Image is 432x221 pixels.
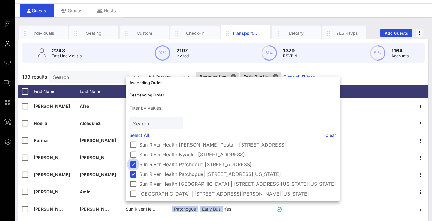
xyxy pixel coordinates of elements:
[52,53,82,59] p: Total Individuals
[80,30,108,36] div: Seating
[131,30,158,36] div: Custom
[139,181,336,187] label: Sun River Health [GEOGRAPHIC_DATA] | [STREET_ADDRESS][US_STATE][US_STATE]
[380,29,412,37] button: Add Guests
[182,30,209,36] div: Check-In
[139,191,336,197] label: [GEOGRAPHIC_DATA] | [STREET_ADDRESS][PERSON_NAME][US_STATE]
[129,80,336,85] div: Ascending Order
[243,72,277,82] span: Early Bus Ho..
[139,161,336,167] label: Sun River Health Patchogue [STREET_ADDRESS]
[126,101,340,115] p: Filter by Values
[129,92,336,97] div: Descending Order
[392,47,409,54] p: 1164
[139,171,336,177] label: Sun River Health Patchogue| [STREET_ADDRESS][US_STATE]
[176,53,189,59] p: Invited
[34,121,47,126] span: Noelia
[80,138,116,143] span: [PERSON_NAME]
[129,132,149,139] a: Select All
[34,172,70,177] span: [PERSON_NAME]
[148,74,171,80] div: All Guests
[126,206,249,212] span: Sun River Health Patchogue| [STREET_ADDRESS][US_STATE]
[384,31,409,36] span: Add Guests
[80,103,89,109] span: Afre
[283,30,310,36] div: Dietary
[232,30,259,36] div: Transportation
[34,189,70,194] span: [PERSON_NAME]
[200,206,223,212] div: Early Bus
[333,30,361,36] div: YES Rsvps
[80,172,116,177] span: [PERSON_NAME]
[139,152,336,158] label: Sun River Health Nyack | [STREET_ADDRESS]
[176,47,189,54] p: 2197
[273,74,278,80] button: Close
[283,47,297,54] p: 1379
[139,142,336,148] label: Sun River Health [PERSON_NAME] Postal | [STREET_ADDRESS]
[54,4,90,17] div: Groups
[80,85,126,98] div: Last Name
[34,206,70,212] span: [PERSON_NAME]
[80,189,91,194] span: Amin
[22,73,47,81] span: 133 results
[231,74,236,80] button: Close
[34,85,80,98] div: First Name
[144,71,193,83] div: All Guests
[172,206,198,212] div: Patchogue
[392,53,409,59] p: Accounts
[90,4,123,17] div: Hosts
[34,138,48,143] span: Karina
[34,103,70,109] span: [PERSON_NAME]
[30,30,57,36] div: Individuals
[80,206,116,212] span: [PERSON_NAME]
[200,72,235,82] span: Boarding Loc..
[80,155,116,160] span: [PERSON_NAME]
[20,4,54,17] div: Guests
[283,53,297,59] p: RSVP`d
[325,132,336,139] a: Clear
[80,121,101,126] span: Alcequiez
[52,47,82,54] p: 2248
[283,73,315,80] a: Clear all Filters
[224,206,231,212] span: Yes
[34,155,70,160] span: [PERSON_NAME]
